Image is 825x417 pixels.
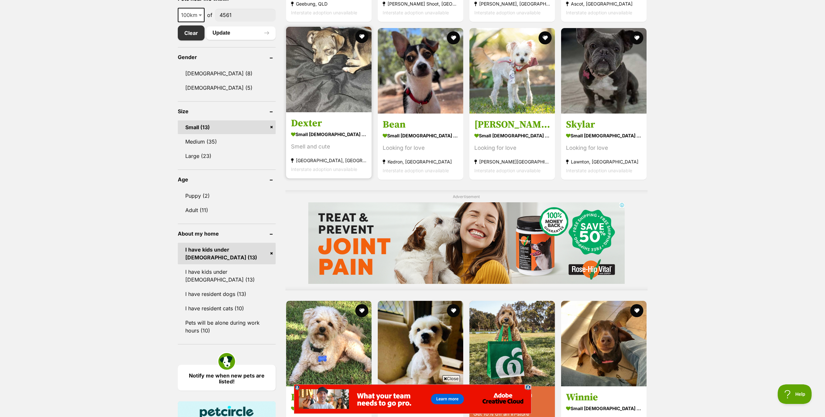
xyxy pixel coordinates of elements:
[469,114,555,180] a: [PERSON_NAME] small [DEMOGRAPHIC_DATA] Dog Looking for love [PERSON_NAME][GEOGRAPHIC_DATA], [GEOG...
[566,144,642,152] div: Looking for love
[286,112,372,178] a: Dexter small [DEMOGRAPHIC_DATA] Dog Smell and cute [GEOGRAPHIC_DATA], [GEOGRAPHIC_DATA] Interstat...
[178,25,205,40] a: Clear
[566,131,642,140] strong: small [DEMOGRAPHIC_DATA] Dog
[291,403,367,413] strong: small [DEMOGRAPHIC_DATA] Dog
[178,189,276,203] a: Puppy (2)
[383,118,458,131] h3: Bean
[566,118,642,131] h3: Skylar
[566,168,632,173] span: Interstate adoption unavailable
[178,203,276,217] a: Adult (11)
[447,31,460,44] button: favourite
[778,384,812,404] iframe: Help Scout Beacon - Open
[378,114,463,180] a: Bean small [DEMOGRAPHIC_DATA] Dog Looking for love Kedron, [GEOGRAPHIC_DATA] Interstate adoption ...
[566,403,642,413] strong: small [DEMOGRAPHIC_DATA] Dog
[178,177,276,182] header: Age
[286,301,372,386] img: Benji - Maltese x Poodle (Toy) Dog
[178,108,276,114] header: Size
[474,10,541,15] span: Interstate adoption unavailable
[294,384,531,414] iframe: Advertisement
[291,391,367,403] h3: Benji
[291,117,367,130] h3: Dexter
[178,243,276,264] a: I have kids under [DEMOGRAPHIC_DATA] (13)
[207,11,212,19] span: of
[561,28,647,114] img: Skylar - French Bulldog
[447,304,460,317] button: favourite
[631,31,644,44] button: favourite
[383,131,458,140] strong: small [DEMOGRAPHIC_DATA] Dog
[178,301,276,315] a: I have resident cats (10)
[383,10,449,15] span: Interstate adoption unavailable
[474,168,541,173] span: Interstate adoption unavailable
[561,114,647,180] a: Skylar small [DEMOGRAPHIC_DATA] Dog Looking for love Lawnton, [GEOGRAPHIC_DATA] Interstate adopti...
[561,301,647,386] img: Winnie - Dachshund (Miniature Smooth Haired) Dog
[178,135,276,148] a: Medium (35)
[355,304,368,317] button: favourite
[178,120,276,134] a: Small (13)
[206,26,276,39] button: Update
[566,10,632,15] span: Interstate adoption unavailable
[474,157,550,166] strong: [PERSON_NAME][GEOGRAPHIC_DATA], [GEOGRAPHIC_DATA]
[178,316,276,337] a: Pets will be alone during work hours (10)
[178,54,276,60] header: Gender
[291,10,357,15] span: Interstate adoption unavailable
[291,130,367,139] strong: small [DEMOGRAPHIC_DATA] Dog
[286,27,372,112] img: Dexter - Fox Terrier (Miniature) x Australian Silky Terrier Dog
[178,81,276,95] a: [DEMOGRAPHIC_DATA] (5)
[566,391,642,403] h3: Winnie
[442,375,460,382] span: Close
[178,287,276,301] a: I have resident dogs (13)
[291,166,357,172] span: Interstate adoption unavailable
[383,157,458,166] strong: Kedron, [GEOGRAPHIC_DATA]
[378,301,463,386] img: Wilson - Maltese Dog
[215,9,276,21] input: postcode
[383,168,449,173] span: Interstate adoption unavailable
[566,157,642,166] strong: Lawnton, [GEOGRAPHIC_DATA]
[383,144,458,152] div: Looking for love
[291,142,367,151] div: Smell and cute
[474,118,550,131] h3: [PERSON_NAME]
[178,231,276,237] header: About my home
[178,149,276,163] a: Large (23)
[178,365,276,391] a: Notify me when new pets are listed!
[631,304,644,317] button: favourite
[50,41,98,82] img: https://img.kwcdn.com/product/fancy/b4e0f0cb-2c24-4db5-b41f-b9cdbfcfba16.jpg?imageMogr2/strip/siz...
[178,10,204,20] span: 100km
[355,30,368,43] button: favourite
[474,144,550,152] div: Looking for love
[178,67,276,80] a: [DEMOGRAPHIC_DATA] (8)
[474,131,550,140] strong: small [DEMOGRAPHIC_DATA] Dog
[539,31,552,44] button: favourite
[178,8,205,22] span: 100km
[378,28,463,114] img: Bean - Fox Terrier (Miniature) Dog
[308,202,625,284] iframe: Advertisement
[285,190,648,290] div: Advertisement
[178,265,276,286] a: I have kids under [DEMOGRAPHIC_DATA] (13)
[291,156,367,165] strong: [GEOGRAPHIC_DATA], [GEOGRAPHIC_DATA]
[469,28,555,114] img: Jack Sprout - Shih Tzu x Maltese Dog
